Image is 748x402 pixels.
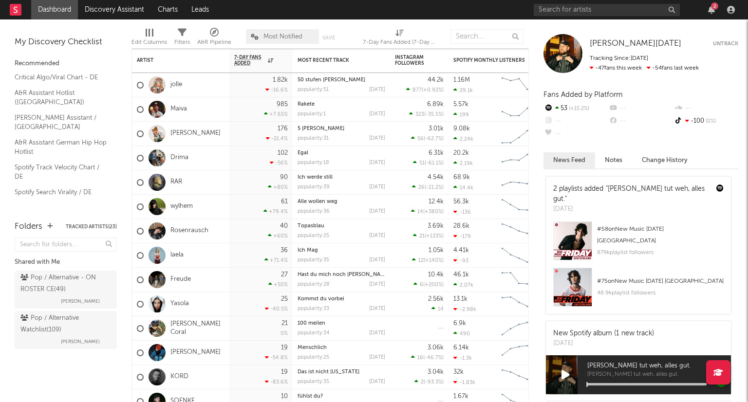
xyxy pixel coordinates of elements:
[20,272,109,295] div: Pop / Alternative - ON ROSTER CE ( 49 )
[369,257,385,263] div: [DATE]
[15,311,117,349] a: Pop / Alternative Watchlist(109)[PERSON_NAME]
[298,199,385,204] div: Alle wollen weg
[412,88,422,93] span: 877
[170,81,182,89] a: jolle
[412,184,444,190] div: ( )
[268,184,288,190] div: +80 %
[298,126,385,131] div: 5 TB Geduld
[369,160,385,165] div: [DATE]
[497,365,541,389] svg: Chart title
[453,355,472,361] div: -1.3k
[298,282,330,287] div: popularity: 28
[597,247,724,258] div: 879k playlist followers
[265,306,288,312] div: -40.5 %
[587,372,731,378] span: [PERSON_NAME] tut weh, alles gut.
[266,135,288,142] div: -21.4 %
[281,272,288,278] div: 27
[415,112,424,117] span: 323
[597,287,724,299] div: 46.9k playlist followers
[418,185,425,190] span: 26
[15,256,117,268] div: Shared with Me
[587,360,731,372] span: [PERSON_NAME] tut weh, alles gut.
[543,152,595,168] button: News Feed
[298,150,385,156] div: Egal
[553,185,705,202] a: "[PERSON_NAME] tut weh, alles gut."
[497,195,541,219] svg: Chart title
[421,380,424,385] span: 2
[170,320,224,337] a: [PERSON_NAME] Coral
[298,379,329,384] div: popularity: 35
[369,306,385,311] div: [DATE]
[298,355,329,360] div: popularity: 25
[453,126,470,132] div: 9.08k
[608,115,673,128] div: --
[543,91,623,98] span: Fans Added by Platform
[15,58,117,70] div: Recommended
[170,227,208,235] a: Rosenrausch
[553,204,709,214] div: [DATE]
[298,233,329,238] div: popularity: 25
[170,105,187,113] a: Maiva
[15,271,117,309] a: Pop / Alternative - ON ROSTER CE(49)[PERSON_NAME]
[597,223,724,247] div: # 58 on New Music [DATE] [GEOGRAPHIC_DATA]
[265,354,288,361] div: -54.8 %
[263,34,302,40] span: Most Notified
[131,37,167,48] div: Edit Columns
[429,126,444,132] div: 3.01k
[281,296,288,302] div: 25
[595,152,632,168] button: Notes
[15,88,107,108] a: A&R Assistant Hotlist ([GEOGRAPHIC_DATA])
[298,257,329,263] div: popularity: 35
[553,329,654,339] div: New Spotify album (1 new track)
[413,281,444,288] div: ( )
[453,247,469,254] div: 4.41k
[590,39,681,48] span: [PERSON_NAME][DATE]
[369,379,385,384] div: [DATE]
[280,174,288,181] div: 90
[453,393,468,400] div: 1.67k
[429,247,444,254] div: 1.05k
[298,272,392,277] a: Hast du mich noch [PERSON_NAME]?
[425,355,442,361] span: -46.7 %
[298,175,333,180] a: Ich werde still
[298,296,344,302] a: Kommst du vorbei
[453,174,470,181] div: 68.9k
[543,128,608,140] div: --
[429,150,444,156] div: 6.31k
[453,379,475,385] div: -1.83k
[608,102,673,115] div: --
[567,106,589,111] span: +15.2 %
[411,354,444,361] div: ( )
[280,223,288,229] div: 40
[170,348,221,357] a: [PERSON_NAME]
[417,209,423,215] span: 14
[419,161,425,166] span: 51
[428,174,444,181] div: 4.54k
[369,233,385,238] div: [DATE]
[280,331,288,336] div: 0 %
[15,72,107,83] a: Critical Algo/Viral Chart - DE
[673,115,738,128] div: -100
[281,199,288,205] div: 61
[298,160,329,165] div: popularity: 18
[673,102,738,115] div: --
[453,184,473,191] div: 14.4k
[414,379,444,385] div: ( )
[409,111,444,117] div: ( )
[423,88,442,93] span: +0.92 %
[273,77,288,83] div: 1.82k
[590,65,642,71] span: -47 fans this week
[425,136,442,142] span: -62.7 %
[453,160,473,166] div: 2.19k
[277,101,288,108] div: 985
[453,77,470,83] div: 1.16M
[395,55,429,66] div: Instagram Followers
[298,77,365,83] a: 50 stufen [PERSON_NAME]
[428,272,444,278] div: 10.4k
[170,300,189,308] a: Yasola
[553,184,709,204] div: 2 playlists added
[497,219,541,243] svg: Chart title
[170,129,221,138] a: [PERSON_NAME]
[234,55,265,66] span: 7-Day Fans Added
[131,24,167,53] div: Edit Columns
